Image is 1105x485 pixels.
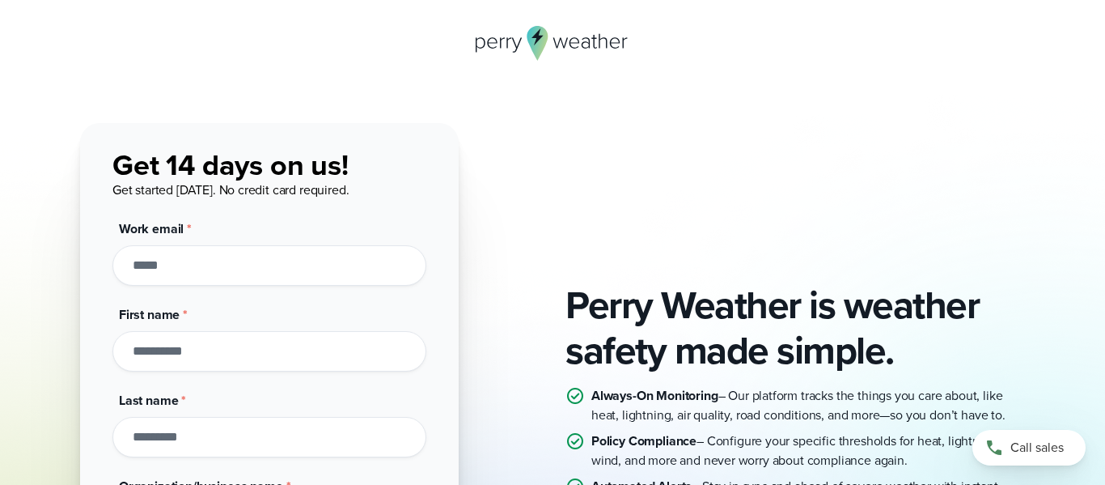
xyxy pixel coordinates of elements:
[112,181,349,199] span: Get started [DATE]. No credit card required.
[119,305,180,324] span: First name
[112,143,349,186] span: Get 14 days on us!
[591,386,1025,425] p: – Our platform tracks the things you care about, like heat, lightning, air quality, road conditio...
[591,432,696,450] strong: Policy Compliance
[972,430,1086,466] a: Call sales
[1010,438,1064,457] span: Call sales
[591,432,1025,470] p: – Configure your specific thresholds for heat, lightning, wind, and more and never worry about co...
[119,391,178,410] span: Last name
[591,386,718,405] strong: Always-On Monitoring
[565,283,1025,373] h2: Perry Weather is weather safety made simple.
[119,219,184,238] span: Work email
